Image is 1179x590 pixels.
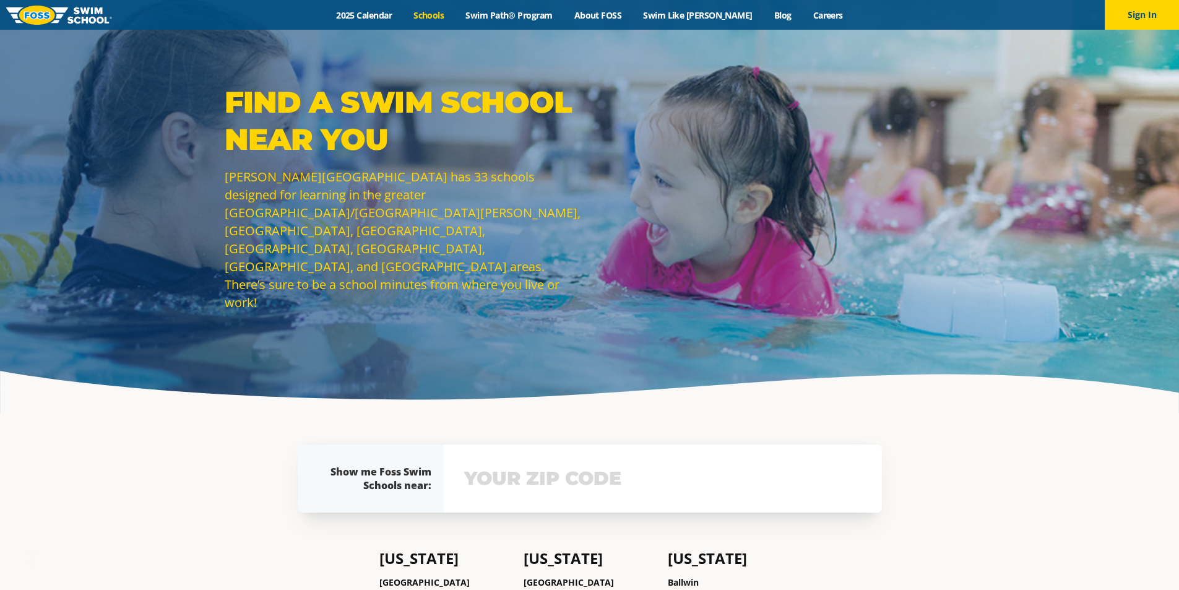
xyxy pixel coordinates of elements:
[24,550,38,569] div: TOP
[763,9,802,21] a: Blog
[524,550,655,567] h4: [US_STATE]
[524,576,614,588] a: [GEOGRAPHIC_DATA]
[668,550,800,567] h4: [US_STATE]
[461,461,865,497] input: YOUR ZIP CODE
[668,576,699,588] a: Ballwin
[802,9,853,21] a: Careers
[6,6,112,25] img: FOSS Swim School Logo
[379,576,470,588] a: [GEOGRAPHIC_DATA]
[633,9,764,21] a: Swim Like [PERSON_NAME]
[225,84,584,158] p: Find a Swim School Near You
[326,9,403,21] a: 2025 Calendar
[563,9,633,21] a: About FOSS
[225,168,584,311] p: [PERSON_NAME][GEOGRAPHIC_DATA] has 33 schools designed for learning in the greater [GEOGRAPHIC_DA...
[379,550,511,567] h4: [US_STATE]
[403,9,455,21] a: Schools
[322,465,431,492] div: Show me Foss Swim Schools near:
[455,9,563,21] a: Swim Path® Program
